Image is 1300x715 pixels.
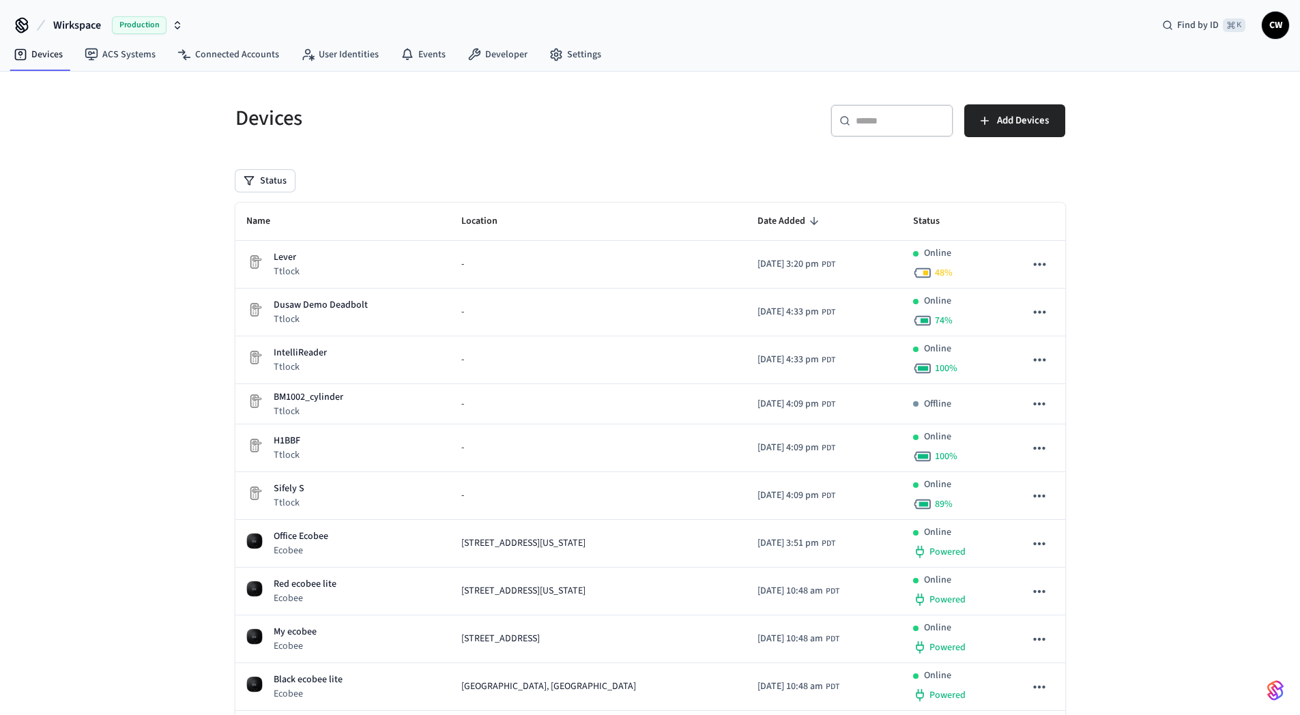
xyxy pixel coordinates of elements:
[1223,18,1245,32] span: ⌘ K
[997,112,1049,130] span: Add Devices
[274,360,327,374] p: Ttlock
[929,688,966,702] span: Powered
[274,390,343,405] p: BM1002_cylinder
[822,442,835,454] span: PDT
[538,42,612,67] a: Settings
[757,680,839,694] div: America/Los_Angeles
[822,538,835,550] span: PDT
[822,259,835,271] span: PDT
[246,349,263,366] img: Placeholder Lock Image
[757,680,823,694] span: [DATE] 10:48 am
[461,211,515,232] span: Location
[757,353,835,367] div: America/Los_Angeles
[924,430,951,444] p: Online
[274,482,304,496] p: Sifely S
[757,488,835,503] div: America/Los_Angeles
[246,254,263,270] img: Placeholder Lock Image
[74,42,167,67] a: ACS Systems
[3,42,74,67] a: Devices
[112,16,167,34] span: Production
[924,621,951,635] p: Online
[822,306,835,319] span: PDT
[274,265,300,278] p: Ttlock
[1151,13,1256,38] div: Find by ID⌘ K
[167,42,290,67] a: Connected Accounts
[461,441,464,455] span: -
[274,448,300,462] p: Ttlock
[924,397,951,411] p: Offline
[1262,12,1289,39] button: CW
[935,497,953,511] span: 89 %
[757,257,819,272] span: [DATE] 3:20 pm
[246,211,288,232] span: Name
[757,632,823,646] span: [DATE] 10:48 am
[924,478,951,492] p: Online
[924,294,951,308] p: Online
[274,346,327,360] p: IntelliReader
[757,584,823,598] span: [DATE] 10:48 am
[757,211,823,232] span: Date Added
[935,362,957,375] span: 100 %
[246,581,263,597] img: ecobee_lite_3
[246,393,263,409] img: Placeholder Lock Image
[274,298,368,312] p: Dusaw Demo Deadbolt
[274,529,328,544] p: Office Ecobee
[826,681,839,693] span: PDT
[924,525,951,540] p: Online
[757,632,839,646] div: America/Los_Angeles
[274,250,300,265] p: Lever
[274,592,336,605] p: Ecobee
[246,676,263,692] img: ecobee_lite_3
[757,353,819,367] span: [DATE] 4:33 pm
[246,437,263,454] img: Placeholder Lock Image
[461,353,464,367] span: -
[757,441,835,455] div: America/Los_Angeles
[822,354,835,366] span: PDT
[924,669,951,683] p: Online
[53,17,101,33] span: Wirkspace
[757,584,839,598] div: America/Los_Angeles
[935,314,953,327] span: 74 %
[246,302,263,318] img: Placeholder Lock Image
[924,246,951,261] p: Online
[457,42,538,67] a: Developer
[929,545,966,559] span: Powered
[757,536,819,551] span: [DATE] 3:51 pm
[929,593,966,607] span: Powered
[461,257,464,272] span: -
[274,577,336,592] p: Red ecobee lite
[274,639,317,653] p: Ecobee
[274,496,304,510] p: Ttlock
[274,434,300,448] p: H1BBF
[235,104,642,132] h5: Devices
[757,305,835,319] div: America/Los_Angeles
[246,533,263,549] img: ecobee_lite_3
[757,397,819,411] span: [DATE] 4:09 pm
[461,488,464,503] span: -
[461,632,540,646] span: [STREET_ADDRESS]
[1263,13,1288,38] span: CW
[1267,680,1284,701] img: SeamLogoGradient.69752ec5.svg
[461,305,464,319] span: -
[1177,18,1219,32] span: Find by ID
[290,42,390,67] a: User Identities
[246,485,263,501] img: Placeholder Lock Image
[461,536,586,551] span: [STREET_ADDRESS][US_STATE]
[757,397,835,411] div: America/Los_Angeles
[274,312,368,326] p: Ttlock
[461,397,464,411] span: -
[274,673,343,687] p: Black ecobee lite
[924,342,951,356] p: Online
[246,628,263,645] img: ecobee_lite_3
[757,441,819,455] span: [DATE] 4:09 pm
[757,305,819,319] span: [DATE] 4:33 pm
[461,680,636,694] span: [GEOGRAPHIC_DATA], [GEOGRAPHIC_DATA]
[935,450,957,463] span: 100 %
[935,266,953,280] span: 48 %
[826,633,839,645] span: PDT
[274,405,343,418] p: Ttlock
[822,490,835,502] span: PDT
[757,536,835,551] div: America/Los_Angeles
[822,398,835,411] span: PDT
[929,641,966,654] span: Powered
